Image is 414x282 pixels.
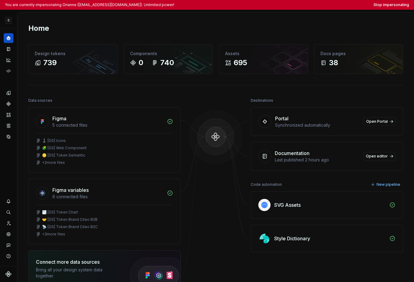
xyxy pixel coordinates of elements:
div: Bring all your design system data together. [36,267,118,279]
a: Components [4,99,13,109]
span: Open editor [366,154,388,159]
svg: Supernova Logo [5,271,12,277]
a: Code automation [4,66,13,76]
a: Settings [4,229,13,239]
div: 📉 [DS] Token Chart [42,210,78,215]
div: Data sources [28,96,52,105]
div: Portal [275,115,288,122]
div: Destinations [251,96,273,105]
div: Style Dictionary [274,235,310,242]
a: Design tokens739 [28,44,118,74]
span: New pipeline [377,182,400,187]
a: Components0740 [124,44,213,74]
div: 740 [160,58,174,68]
div: SVG Assets [274,201,301,209]
div: Assets [225,51,302,57]
div: Connect more data sources [36,258,118,266]
div: + 2 more files [42,160,65,165]
a: Storybook stories [4,121,13,131]
div: 739 [43,58,57,68]
span: Open Portal [366,119,388,124]
button: Stop impersonating [373,2,409,7]
div: 🧩 [DS] Web Component [42,146,87,150]
h2: Home [28,23,49,33]
div: + 3 more files [42,232,65,237]
div: Design tokens [35,51,111,57]
a: Invite team [4,218,13,228]
button: Search ⌘K [4,207,13,217]
div: 0 [139,58,143,68]
div: 5 connected files [52,122,163,128]
a: Figma variables6 connected files📉 [DS] Token Chart🤝 [DS] Token Brand Citeo B2B📡 [DS] Token Brand ... [28,179,181,244]
div: 🤝 [DS] Token Brand Citeo B2B [42,217,97,222]
a: Data sources [4,132,13,142]
a: Design tokens [4,88,13,98]
a: Documentation [4,44,13,54]
div: Synchronized automatically [275,122,360,128]
button: New pipeline [369,180,403,189]
button: Notifications [4,196,13,206]
div: Documentation [275,150,310,157]
div: 📡 [DS] Token Brand Citeo B2C [42,224,98,229]
div: C [5,17,12,24]
a: Open editor [363,152,395,160]
div: 695 [234,58,247,68]
p: You are currently impersonating Orianne ([EMAIL_ADDRESS][DOMAIN_NAME]). Unlimited power! [5,2,174,7]
div: Components [130,51,207,57]
button: C [1,14,16,27]
div: Code automation [251,180,282,189]
div: ♟️ [DS] Icons [42,138,66,143]
div: 38 [329,58,338,68]
a: Figma5 connected files♟️ [DS] Icons🧩 [DS] Web Component🪙 [DS] Token Semantic+2more files [28,107,181,173]
a: Assets695 [219,44,308,74]
a: Assets [4,110,13,120]
div: 6 connected files [52,194,163,200]
div: 🪙 [DS] Token Semantic [42,153,85,158]
div: Last published 2 hours ago [275,157,359,163]
div: Figma [52,115,66,122]
a: Analytics [4,55,13,65]
a: Docs pages38 [314,44,403,74]
a: Open Portal [363,117,395,126]
div: Docs pages [320,51,397,57]
div: Figma variables [52,186,89,194]
a: Home [4,33,13,43]
button: Contact support [4,240,13,250]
